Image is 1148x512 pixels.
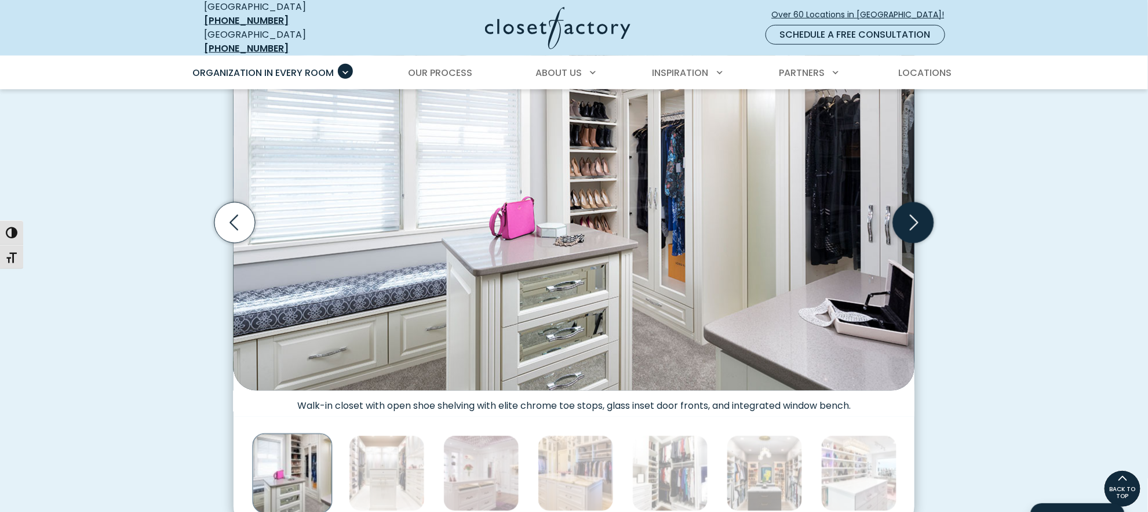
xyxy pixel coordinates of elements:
a: [PHONE_NUMBER] [205,42,289,55]
span: About Us [535,66,582,79]
img: Custom walk-in closet with wall-to-wall cabinetry, open shoe shelving with LED lighting, and cust... [443,435,519,511]
img: Walk-in with dual islands, extensive hanging and shoe space, and accent-lit shelves highlighting ... [727,435,803,511]
button: Next slide [888,198,938,248]
span: Our Process [408,66,472,79]
span: Locations [898,66,952,79]
img: Mirror-front cabinets with integrated lighting, a center island with marble countertop, raised pa... [538,435,614,511]
span: Inspiration [653,66,709,79]
span: BACK TO TOP [1105,486,1140,500]
button: Previous slide [210,198,260,248]
div: [GEOGRAPHIC_DATA] [205,28,373,56]
figcaption: Walk-in closet with open shoe shelving with elite chrome toe stops, glass inset door fronts, and ... [234,391,914,412]
a: Schedule a Free Consultation [766,25,945,45]
span: Partners [779,66,825,79]
a: [PHONE_NUMBER] [205,14,289,27]
a: Over 60 Locations in [GEOGRAPHIC_DATA]! [771,5,954,25]
a: BACK TO TOP [1104,470,1141,507]
img: Walk-in closet with open shoe shelving with elite chrome toe stops, glass inset door fronts, and ... [234,34,914,391]
nav: Primary Menu [185,57,964,89]
span: Over 60 Locations in [GEOGRAPHIC_DATA]! [772,9,954,21]
span: Organization in Every Room [193,66,334,79]
img: Custom walk-in with shaker cabinetry, full-extension drawers, and crown molding. Includes angled ... [632,435,708,511]
img: Custom walk-in closet with white built-in shelving, hanging rods, and LED rod lighting, featuring... [349,435,425,511]
img: Closet Factory Logo [485,7,631,49]
img: Closet featuring a large white island, wall of shelves for shoes and boots, and a sparkling chand... [821,435,897,511]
